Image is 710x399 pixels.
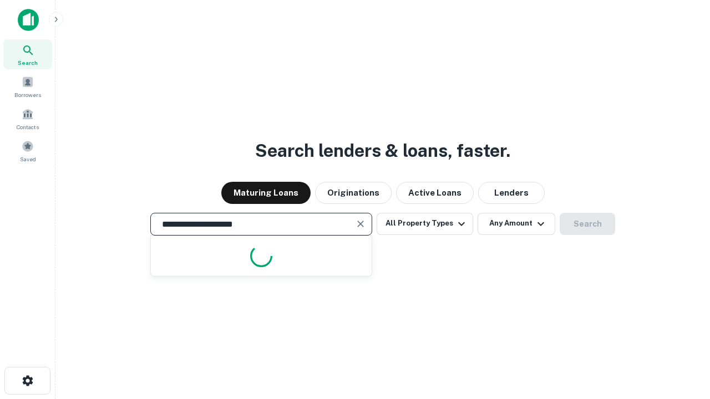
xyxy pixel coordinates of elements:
[478,213,555,235] button: Any Amount
[3,39,52,69] a: Search
[3,71,52,101] a: Borrowers
[17,122,39,131] span: Contacts
[18,9,39,31] img: capitalize-icon.png
[315,182,392,204] button: Originations
[353,216,368,232] button: Clear
[478,182,545,204] button: Lenders
[396,182,474,204] button: Active Loans
[221,182,311,204] button: Maturing Loans
[3,136,52,166] a: Saved
[20,155,36,163] span: Saved
[18,58,38,67] span: Search
[3,104,52,134] a: Contacts
[377,213,473,235] button: All Property Types
[14,90,41,99] span: Borrowers
[255,137,510,164] h3: Search lenders & loans, faster.
[655,275,710,328] iframe: Chat Widget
